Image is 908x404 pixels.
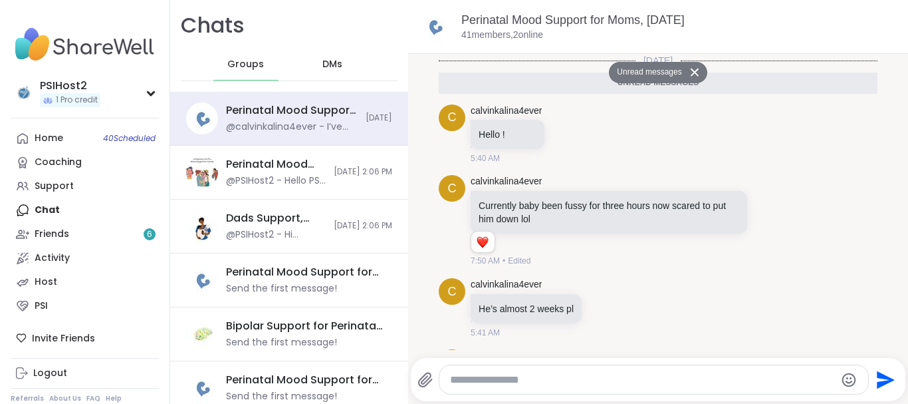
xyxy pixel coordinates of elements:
[448,108,457,126] span: c
[186,372,218,404] img: Perinatal Mood Support for Moms, Oct 09
[471,255,500,267] span: 7:50 AM
[11,126,159,150] a: Home40Scheduled
[35,228,69,241] div: Friends
[635,54,681,67] span: [DATE]
[471,232,495,253] div: Reaction list
[471,104,542,118] a: calvinkalina4ever
[11,270,159,294] a: Host
[448,283,457,301] span: c
[471,175,542,188] a: calvinkalina4ever
[35,252,70,265] div: Activity
[186,156,218,188] img: Perinatal Mood Support for Parents, Oct 05
[56,95,98,106] span: 1 Pro credit
[103,133,156,144] span: 40 Scheduled
[226,228,326,242] div: @PSIHost2 - Hi [PERSON_NAME], were you able to get in?
[471,349,542,363] a: calvinkalina4ever
[33,367,67,380] div: Logout
[11,326,159,350] div: Invite Friends
[11,21,159,68] img: ShareWell Nav Logo
[869,365,899,395] button: Send
[11,394,44,403] a: Referrals
[475,237,489,248] button: Reactions: love
[11,246,159,270] a: Activity
[186,318,218,350] img: Bipolar Support for Perinatal People, Oct 06
[609,62,685,83] button: Unread messages
[471,278,542,292] a: calvinkalina4ever
[841,372,857,388] button: Emoji picker
[226,319,384,333] div: Bipolar Support for Perinatal People, [DATE]
[419,11,451,43] img: Perinatal Mood Support for Moms, Oct 06
[226,120,358,134] div: @calvinkalina4ever - I’ve been crying for the past few days I feel my husband just can’t relate h...
[86,394,100,403] a: FAQ
[35,180,74,193] div: Support
[479,302,574,315] p: He’s almost 2 weeks pl
[35,300,48,313] div: PSI
[461,29,543,42] p: 41 members, 2 online
[11,222,159,246] a: Friends6
[322,58,342,71] span: DMs
[11,361,159,385] a: Logout
[450,373,836,387] textarea: Type your message
[479,199,739,226] p: Currently baby been fussy for three hours now scared to put him down lol
[11,150,159,174] a: Coaching
[471,327,500,339] span: 5:41 AM
[11,294,159,318] a: PSI
[334,220,392,232] span: [DATE] 2:06 PM
[226,174,326,188] div: @PSIHost2 - Hello PSI group members! A friendly reminder: We will allow up to 16 group members to...
[147,229,152,240] span: 6
[448,180,457,198] span: c
[186,102,218,134] img: Perinatal Mood Support for Moms, Oct 06
[226,265,384,280] div: Perinatal Mood Support for Moms, [DATE]
[471,152,500,164] span: 5:40 AM
[35,132,63,145] div: Home
[226,336,337,349] div: Send the first message!
[503,255,505,267] span: •
[226,390,337,403] div: Send the first message!
[461,13,685,27] a: Perinatal Mood Support for Moms, [DATE]
[227,58,264,71] span: Groups
[226,282,337,296] div: Send the first message!
[181,11,245,41] h1: Chats
[106,394,122,403] a: Help
[334,166,392,178] span: [DATE] 2:06 PM
[49,394,81,403] a: About Us
[226,373,384,387] div: Perinatal Mood Support for Moms, [DATE]
[40,79,100,93] div: PSIHost2
[226,157,326,172] div: Perinatal Mood Support for Parents, [DATE]
[11,174,159,198] a: Support
[35,156,82,169] div: Coaching
[226,103,358,118] div: Perinatal Mood Support for Moms, [DATE]
[479,128,536,141] p: Hello !
[13,83,35,104] img: PSIHost2
[186,264,218,296] img: Perinatal Mood Support for Moms, Oct 09
[439,73,877,94] div: Unread messages
[226,211,326,226] div: Dads Support, [DATE]
[366,112,392,124] span: [DATE]
[508,255,530,267] span: Edited
[35,276,57,289] div: Host
[186,210,218,242] img: Dads Support, Oct 03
